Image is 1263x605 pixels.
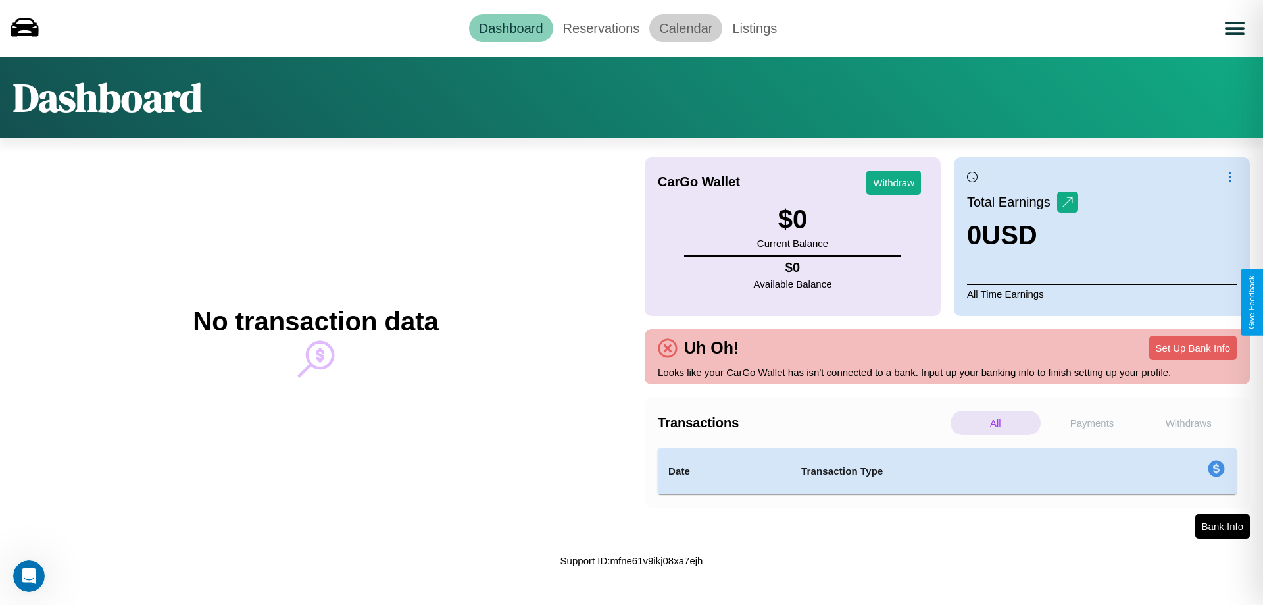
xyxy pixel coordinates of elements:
h4: Date [668,463,780,479]
p: Total Earnings [967,190,1057,214]
h2: No transaction data [193,307,438,336]
div: Give Feedback [1247,276,1256,329]
p: Available Balance [754,275,832,293]
button: Open menu [1216,10,1253,47]
p: Looks like your CarGo Wallet has isn't connected to a bank. Input up your banking info to finish ... [658,363,1237,381]
h4: Transaction Type [801,463,1100,479]
button: Set Up Bank Info [1149,336,1237,360]
p: Withdraws [1143,411,1233,435]
p: All Time Earnings [967,284,1237,303]
p: All [951,411,1041,435]
p: Payments [1047,411,1137,435]
h3: 0 USD [967,221,1078,250]
button: Bank Info [1195,514,1250,539]
p: Current Balance [757,234,828,252]
table: simple table [658,448,1237,494]
a: Calendar [649,14,722,42]
h4: CarGo Wallet [658,174,740,190]
h3: $ 0 [757,205,828,234]
a: Reservations [553,14,650,42]
button: Withdraw [866,171,921,195]
h1: Dashboard [13,70,202,124]
p: Support ID: mfne61v9ikj08xa7ejh [560,552,703,569]
a: Listings [722,14,787,42]
h4: Transactions [658,415,947,431]
h4: $ 0 [754,260,832,275]
h4: Uh Oh! [678,338,745,357]
a: Dashboard [469,14,553,42]
iframe: Intercom live chat [13,560,45,592]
